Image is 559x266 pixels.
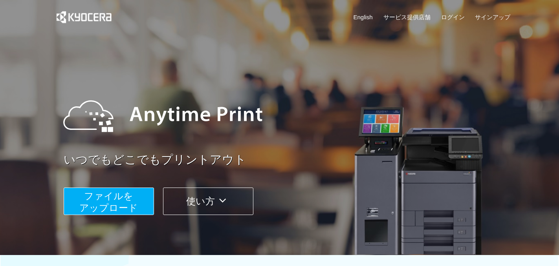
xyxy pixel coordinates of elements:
span: ファイルを ​​アップロード [79,191,138,213]
button: 使い方 [163,188,253,215]
a: いつでもどこでもプリントアウト [64,151,515,168]
a: サービス提供店舗 [383,13,431,21]
button: ファイルを​​アップロード [64,188,154,215]
a: サインアップ [475,13,510,21]
a: ログイン [441,13,465,21]
a: English [354,13,373,21]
